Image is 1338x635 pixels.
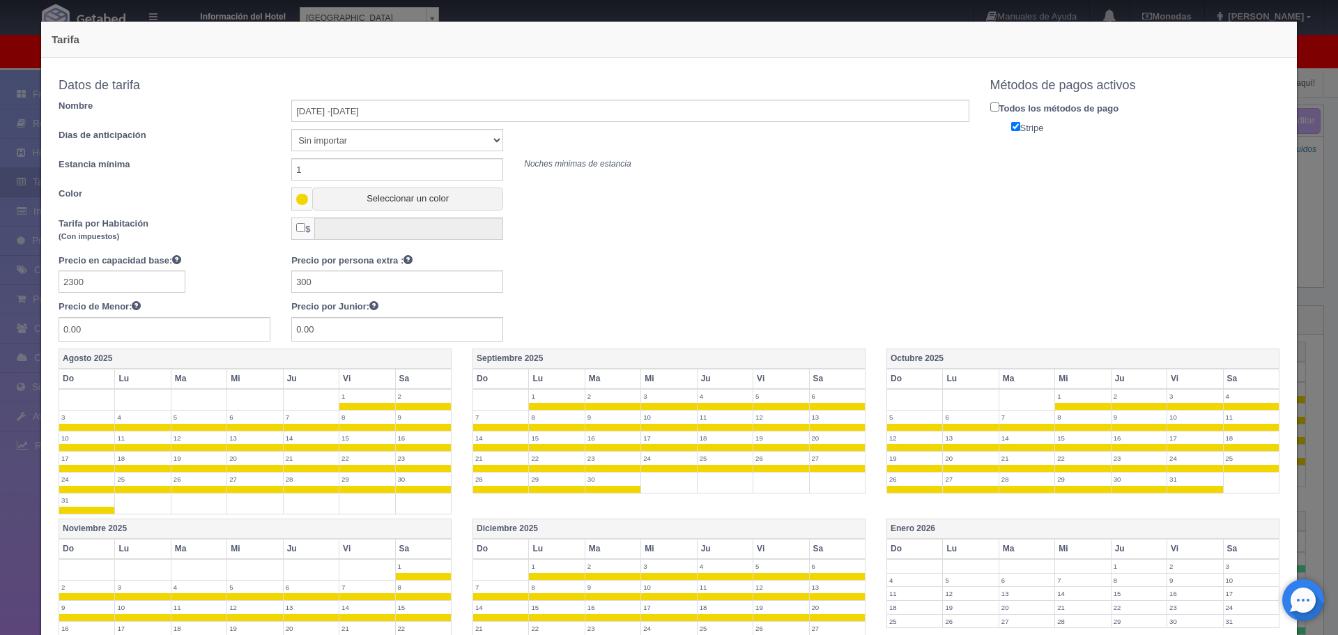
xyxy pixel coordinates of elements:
[943,615,998,628] label: 26
[698,452,753,465] label: 25
[585,390,640,403] label: 2
[291,254,413,268] label: Precio por persona extra :
[990,79,1280,93] h4: Métodos de pagos activos
[999,431,1054,445] label: 14
[1167,601,1222,614] label: 23
[1112,615,1167,628] label: 29
[284,411,339,424] label: 7
[1111,539,1167,559] th: Ju
[943,539,999,559] th: Lu
[887,615,942,628] label: 25
[1055,473,1110,486] label: 29
[283,539,339,559] th: Ju
[1112,587,1167,600] label: 15
[1224,431,1279,445] label: 18
[529,390,584,403] label: 1
[473,431,528,445] label: 14
[585,369,640,389] th: Ma
[753,411,808,424] label: 12
[59,539,115,559] th: Do
[284,581,339,594] label: 6
[59,622,114,635] label: 16
[999,615,1054,628] label: 27
[1167,431,1222,445] label: 17
[753,539,809,559] th: Vi
[59,79,969,93] h4: Datos de tarifa
[886,349,1279,369] th: Octubre 2025
[1167,615,1222,628] label: 30
[999,411,1054,424] label: 7
[472,369,528,389] th: Do
[283,369,339,389] th: Ju
[999,473,1054,486] label: 28
[59,494,114,507] label: 31
[753,560,808,573] label: 5
[887,452,942,465] label: 19
[943,369,999,389] th: Lu
[886,539,942,559] th: Do
[698,560,753,573] label: 4
[1112,411,1167,424] label: 9
[943,587,998,600] label: 12
[810,581,865,594] label: 13
[171,601,226,614] label: 11
[1223,369,1279,389] th: Sa
[999,574,1054,587] label: 6
[284,622,339,635] label: 20
[291,300,378,314] label: Precio por Junior:
[473,601,528,614] label: 14
[943,431,998,445] label: 13
[1224,560,1279,573] label: 3
[59,254,181,268] label: Precio en capacidad base:
[753,601,808,614] label: 19
[810,622,865,635] label: 27
[115,369,171,389] th: Lu
[1224,574,1279,587] label: 10
[339,601,394,614] label: 14
[999,539,1054,559] th: Ma
[641,369,697,389] th: Mi
[943,574,998,587] label: 5
[698,601,753,614] label: 18
[887,574,942,587] label: 4
[585,622,640,635] label: 23
[641,622,696,635] label: 24
[1112,390,1167,403] label: 2
[59,473,114,486] label: 24
[641,601,696,614] label: 17
[48,100,281,113] label: Nombre
[1112,473,1167,486] label: 30
[529,452,584,465] label: 22
[115,622,170,635] label: 17
[1055,369,1111,389] th: Mi
[1167,560,1222,573] label: 2
[1055,431,1110,445] label: 15
[753,390,808,403] label: 5
[339,431,394,445] label: 15
[59,411,114,424] label: 3
[227,473,282,486] label: 27
[59,300,141,314] label: Precio de Menor:
[227,369,283,389] th: Mi
[48,129,281,142] label: Días de anticipación
[472,349,865,369] th: Septiembre 2025
[1167,369,1223,389] th: Vi
[1167,574,1222,587] label: 9
[59,452,114,465] label: 17
[1224,587,1279,600] label: 17
[585,581,640,594] label: 9
[1055,615,1110,628] label: 28
[1112,601,1167,614] label: 22
[227,411,282,424] label: 6
[980,100,1291,116] label: Todos los métodos de pago
[396,622,451,635] label: 22
[291,217,314,240] span: $
[641,560,696,573] label: 3
[641,390,696,403] label: 3
[641,431,696,445] label: 17
[1224,411,1279,424] label: 11
[1111,369,1167,389] th: Ju
[641,452,696,465] label: 24
[585,539,640,559] th: Ma
[1055,601,1110,614] label: 21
